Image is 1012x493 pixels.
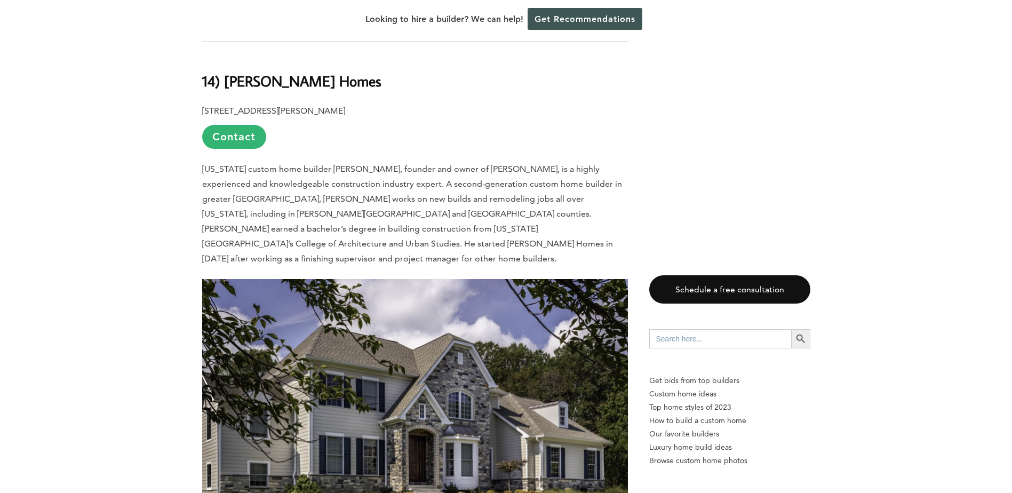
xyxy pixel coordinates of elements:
svg: Search [795,333,807,345]
input: Search here... [649,329,791,348]
a: Get Recommendations [528,8,642,30]
a: Top home styles of 2023 [649,401,810,414]
span: [US_STATE] custom home builder [PERSON_NAME], founder and owner of [PERSON_NAME], is a highly exp... [202,164,622,264]
a: How to build a custom home [649,414,810,427]
a: Contact [202,125,266,149]
a: Custom home ideas [649,387,810,401]
a: Schedule a free consultation [649,275,810,304]
iframe: Drift Widget Chat Controller [959,440,999,480]
a: Browse custom home photos [649,454,810,467]
b: [STREET_ADDRESS][PERSON_NAME] [202,106,345,116]
a: Luxury home build ideas [649,441,810,454]
p: Get bids from top builders [649,374,810,387]
b: 14) [PERSON_NAME] Homes [202,71,381,90]
a: Our favorite builders [649,427,810,441]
